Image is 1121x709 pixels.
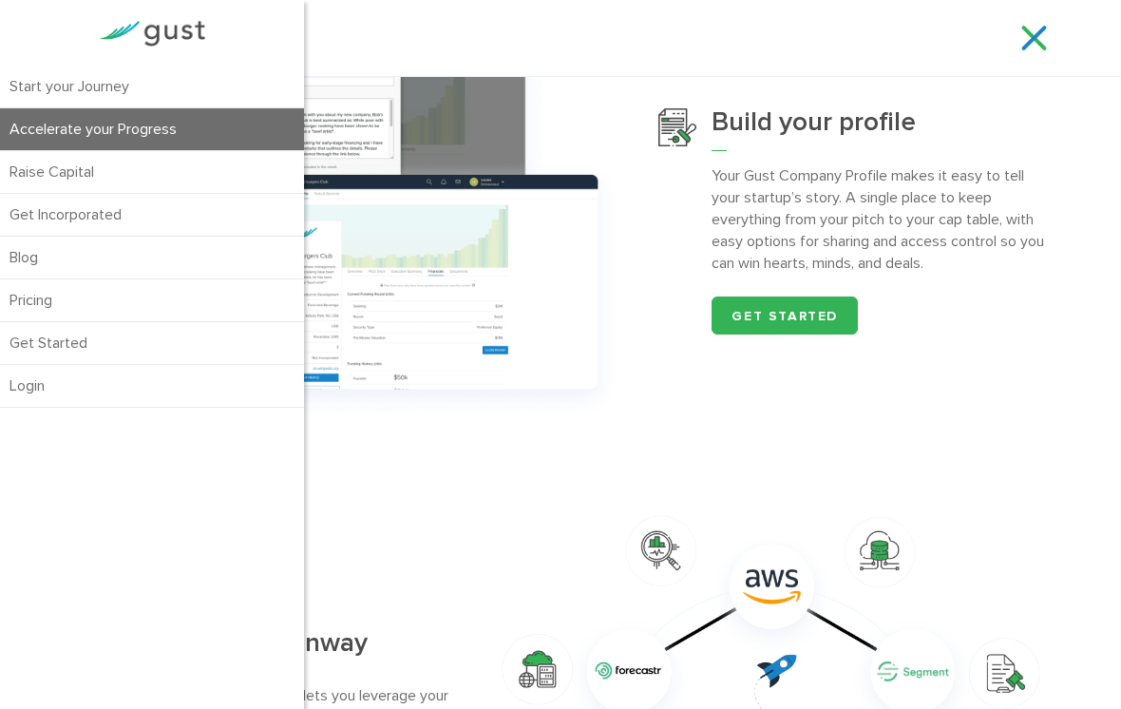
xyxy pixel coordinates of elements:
[712,297,858,335] a: Get started
[99,21,205,47] img: Gust Logo
[712,164,1051,274] p: Your Gust Company Profile makes it easy to tell your startup’s story. A single place to keep ever...
[658,108,696,146] img: Build Your Profile
[712,108,1051,151] h3: Build your profile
